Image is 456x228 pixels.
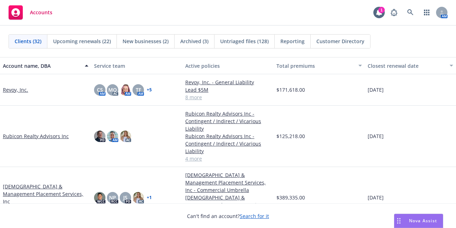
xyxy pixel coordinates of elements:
button: Nova Assist [394,214,443,228]
button: Closest renewal date [365,57,456,74]
a: Search [403,5,418,20]
div: Service team [94,62,180,70]
img: photo [120,131,131,142]
span: $389,335.00 [276,194,305,201]
span: $125,218.00 [276,132,305,140]
img: photo [133,192,144,203]
a: + 1 [147,196,152,200]
span: Can't find an account? [187,212,269,220]
span: Accounts [30,10,52,15]
a: Lead $5M [185,86,271,93]
a: Rubicon Realty Advisors Inc - Contingent / Indirect / Vicarious Liability [185,110,271,132]
a: 8 more [185,93,271,101]
div: Active policies [185,62,271,70]
span: Upcoming renewals (22) [53,37,111,45]
div: Closest renewal date [368,62,445,70]
span: CS [97,86,103,93]
div: Drag to move [394,214,403,228]
a: [DEMOGRAPHIC_DATA] & Management Placement Services, Inc - Commercial Package [185,194,271,216]
img: photo [107,131,118,142]
button: Service team [91,57,182,74]
a: Rubicon Realty Advisors Inc [3,132,69,140]
span: Nova Assist [409,218,437,224]
div: 1 [378,7,385,13]
a: Rubicon Realty Advisors Inc - Contingent / Indirect / Vicarious Liability [185,132,271,155]
span: [DATE] [368,86,384,93]
div: Account name, DBA [3,62,81,70]
span: [DATE] [368,132,384,140]
span: MQ [108,86,117,93]
span: Reporting [280,37,305,45]
span: [DATE] [368,194,384,201]
a: [DEMOGRAPHIC_DATA] & Management Placement Services, Inc - Commercial Umbrella [185,171,271,194]
span: New businesses (2) [123,37,169,45]
span: Customer Directory [316,37,364,45]
a: Switch app [420,5,434,20]
span: Archived (3) [180,37,208,45]
img: photo [120,84,131,96]
a: Revoy, Inc. [3,86,28,93]
a: Report a Bug [387,5,401,20]
span: JS [123,194,128,201]
span: TF [136,86,141,93]
a: 4 more [185,155,271,162]
span: Untriaged files (128) [220,37,269,45]
img: photo [94,131,105,142]
span: NP [109,194,116,201]
a: Accounts [6,2,55,22]
span: Clients (32) [15,37,41,45]
a: [DEMOGRAPHIC_DATA] & Management Placement Services, Inc [3,183,88,205]
a: Revoy, Inc. - General Liability [185,78,271,86]
button: Total premiums [274,57,365,74]
img: photo [94,192,105,203]
div: Total premiums [276,62,354,70]
a: Search for it [240,213,269,219]
button: Active policies [182,57,274,74]
span: $171,618.00 [276,86,305,93]
a: + 5 [147,88,152,92]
